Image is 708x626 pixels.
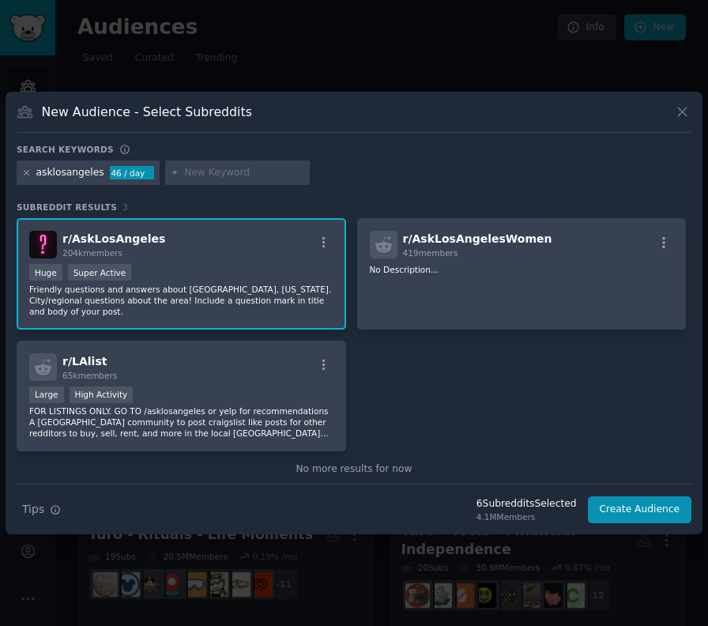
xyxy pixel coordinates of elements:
span: r/ LAlist [62,355,107,368]
img: AskLosAngeles [29,231,57,258]
button: Tips [17,496,66,523]
p: No Description... [370,264,674,275]
span: r/ AskLosAngeles [62,232,165,245]
span: Tips [22,501,44,518]
p: Friendly questions and answers about [GEOGRAPHIC_DATA], [US_STATE]. City/regional questions about... [29,284,333,317]
span: Add to your keywords [363,483,469,494]
div: 4.1M Members [476,511,577,522]
span: 65k members [62,371,117,380]
div: asklosangeles [36,166,104,180]
h3: Search keywords [17,144,114,155]
h3: New Audience - Select Subreddits [42,104,252,120]
div: High Activity [70,387,134,403]
div: Huge [29,264,62,281]
div: 46 / day [110,166,154,180]
div: Need more communities? [17,477,691,496]
input: New Keyword [184,166,304,180]
div: Large [29,387,64,403]
button: Create Audience [588,496,692,523]
span: 419 members [403,248,458,258]
div: 6 Subreddit s Selected [476,497,577,511]
p: FOR LISTINGS ONLY. GO TO /asklosangeles or yelp for recommendations A [GEOGRAPHIC_DATA] community... [29,405,333,439]
div: No more results for now [17,462,691,477]
div: Super Active [68,264,132,281]
span: r/ AskLosAngelesWomen [403,232,552,245]
span: 3 [122,202,128,212]
span: Subreddit Results [17,202,117,213]
span: 204k members [62,248,122,258]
